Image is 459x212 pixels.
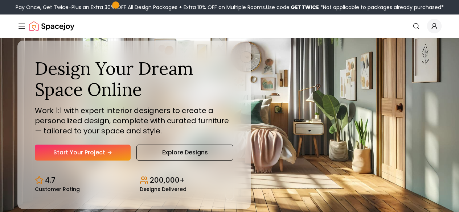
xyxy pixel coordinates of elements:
p: 4.7 [45,175,56,185]
p: Work 1:1 with expert interior designers to create a personalized design, complete with curated fu... [35,105,233,136]
h1: Design Your Dream Space Online [35,58,233,100]
small: Customer Rating [35,187,80,192]
span: Use code: [266,4,319,11]
div: Pay Once, Get Twice-Plus an Extra 30% OFF All Design Packages + Extra 10% OFF on Multiple Rooms. [16,4,444,11]
small: Designs Delivered [140,187,187,192]
b: GETTWICE [291,4,319,11]
p: 200,000+ [150,175,185,185]
span: *Not applicable to packages already purchased* [319,4,444,11]
a: Spacejoy [29,19,74,33]
div: Design stats [35,169,233,192]
img: Spacejoy Logo [29,19,74,33]
a: Explore Designs [136,145,233,161]
a: Start Your Project [35,145,131,161]
nav: Global [17,14,442,38]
